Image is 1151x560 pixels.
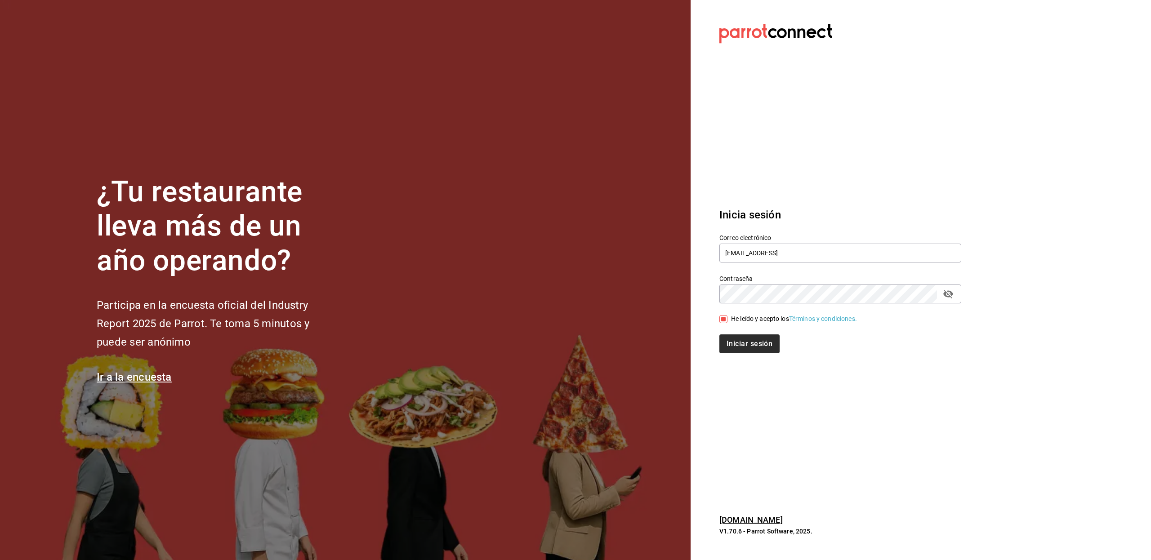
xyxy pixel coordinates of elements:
label: Correo electrónico [719,234,961,240]
a: Ir a la encuesta [97,371,172,383]
label: Contraseña [719,275,961,281]
a: [DOMAIN_NAME] [719,515,783,524]
input: Ingresa tu correo electrónico [719,244,961,262]
h1: ¿Tu restaurante lleva más de un año operando? [97,175,339,278]
a: Términos y condiciones. [789,315,857,322]
button: passwordField [941,286,956,302]
h2: Participa en la encuesta oficial del Industry Report 2025 de Parrot. Te toma 5 minutos y puede se... [97,296,339,351]
button: Iniciar sesión [719,334,780,353]
div: He leído y acepto los [731,314,857,324]
p: V1.70.6 - Parrot Software, 2025. [719,527,961,536]
h3: Inicia sesión [719,207,961,223]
